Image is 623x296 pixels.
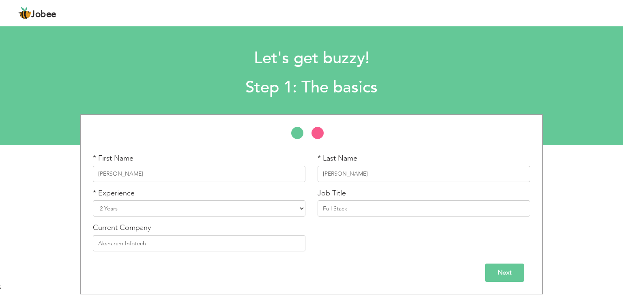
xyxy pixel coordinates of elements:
h1: Let's get buzzy! [84,48,539,69]
img: jobee.io [18,7,31,20]
label: * Last Name [318,153,357,164]
label: * Experience [93,188,135,199]
h2: Step 1: The basics [84,77,539,98]
label: Job Title [318,188,346,199]
input: Next [485,264,524,282]
span: Jobee [31,10,56,19]
label: Current Company [93,223,151,233]
label: * First Name [93,153,133,164]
